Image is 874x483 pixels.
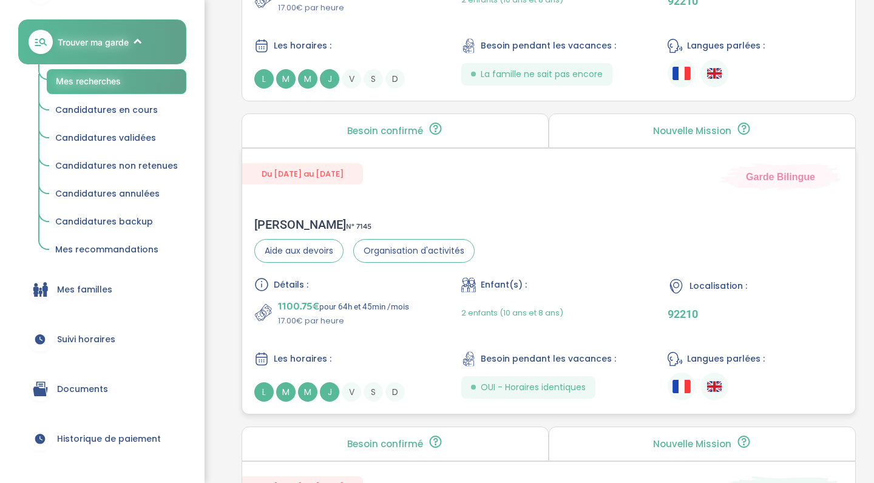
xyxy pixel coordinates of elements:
[342,69,361,89] span: V
[47,238,186,262] a: Mes recommandations
[254,217,475,232] div: [PERSON_NAME]
[18,19,186,64] a: Trouver ma garde
[298,382,317,402] span: M
[481,68,603,81] span: La famille ne sait pas encore
[55,160,178,172] span: Candidatures non retenues
[56,76,121,86] span: Mes recherches
[254,382,274,402] span: L
[57,283,112,296] span: Mes familles
[672,380,691,393] img: Français
[58,36,129,49] span: Trouver ma garde
[276,382,296,402] span: M
[687,39,765,52] span: Langues parlées :
[55,104,158,116] span: Candidatures en cours
[274,39,331,52] span: Les horaires :
[47,183,186,206] a: Candidatures annulées
[57,333,115,346] span: Suivi horaires
[653,126,731,136] p: Nouvelle Mission
[689,280,747,292] span: Localisation :
[55,187,160,200] span: Candidatures annulées
[481,39,616,52] span: Besoin pendant les vacances :
[18,367,186,411] a: Documents
[385,69,405,89] span: D
[274,353,331,365] span: Les horaires :
[707,379,722,394] img: Anglais
[481,279,527,291] span: Enfant(s) :
[57,383,108,396] span: Documents
[278,298,319,315] span: 1100.75€
[672,67,691,79] img: Français
[668,308,843,320] p: 92210
[346,220,371,233] span: N° 7145
[707,66,722,81] img: Anglais
[47,155,186,178] a: Candidatures non retenues
[55,243,158,255] span: Mes recommandations
[278,298,409,315] p: pour 64h et 45min /mois
[320,382,339,402] span: J
[347,439,423,449] p: Besoin confirmé
[276,69,296,89] span: M
[242,163,363,184] span: Du [DATE] au [DATE]
[254,239,344,263] span: Aide aux devoirs
[687,353,765,365] span: Langues parlées :
[47,127,186,150] a: Candidatures validées
[57,433,161,445] span: Historique de paiement
[364,382,383,402] span: S
[278,315,409,327] p: 17.00€ par heure
[347,126,423,136] p: Besoin confirmé
[353,239,475,263] span: Organisation d'activités
[18,417,186,461] a: Historique de paiement
[18,268,186,311] a: Mes familles
[18,317,186,361] a: Suivi horaires
[47,211,186,234] a: Candidatures backup
[47,69,186,94] a: Mes recherches
[342,382,361,402] span: V
[481,381,586,394] span: OUI - Horaires identiques
[274,279,308,291] span: Détails :
[55,132,156,144] span: Candidatures validées
[385,382,405,402] span: D
[320,69,339,89] span: J
[47,99,186,122] a: Candidatures en cours
[364,69,383,89] span: S
[298,69,317,89] span: M
[254,69,274,89] span: L
[653,439,731,449] p: Nouvelle Mission
[481,353,616,365] span: Besoin pendant les vacances :
[278,2,409,14] p: 17.00€ par heure
[746,170,815,183] span: Garde Bilingue
[55,215,153,228] span: Candidatures backup
[461,307,563,319] span: 2 enfants (10 ans et 8 ans)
